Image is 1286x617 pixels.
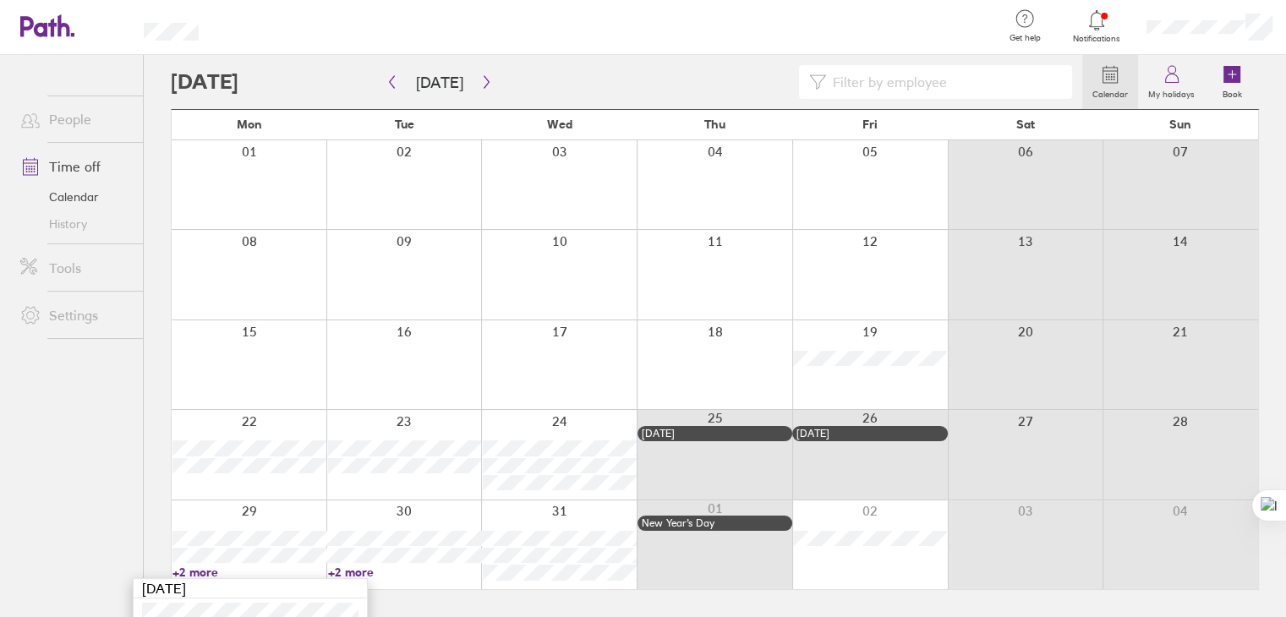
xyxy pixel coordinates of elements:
span: Notifications [1070,34,1125,44]
a: People [7,102,143,136]
div: [DATE] [642,428,789,440]
label: Book [1212,85,1252,100]
button: [DATE] [402,68,477,96]
label: My holidays [1138,85,1205,100]
input: Filter by employee [826,66,1062,98]
div: New Year’s Day [642,517,789,529]
span: Thu [704,117,725,131]
span: Wed [547,117,572,131]
span: Sat [1016,117,1035,131]
a: Tools [7,251,143,285]
span: Mon [237,117,262,131]
span: Tue [395,117,414,131]
span: Sun [1169,117,1191,131]
a: +2 more [172,565,326,580]
a: Time off [7,150,143,183]
a: My holidays [1138,55,1205,109]
a: Book [1205,55,1259,109]
a: +2 more [328,565,482,580]
a: History [7,210,143,238]
a: Settings [7,298,143,332]
a: Notifications [1070,8,1125,44]
span: Get help [998,33,1053,43]
label: Calendar [1082,85,1138,100]
a: Calendar [7,183,143,210]
div: [DATE] [796,428,944,440]
span: Fri [862,117,878,131]
a: Calendar [1082,55,1138,109]
div: [DATE] [134,579,367,598]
